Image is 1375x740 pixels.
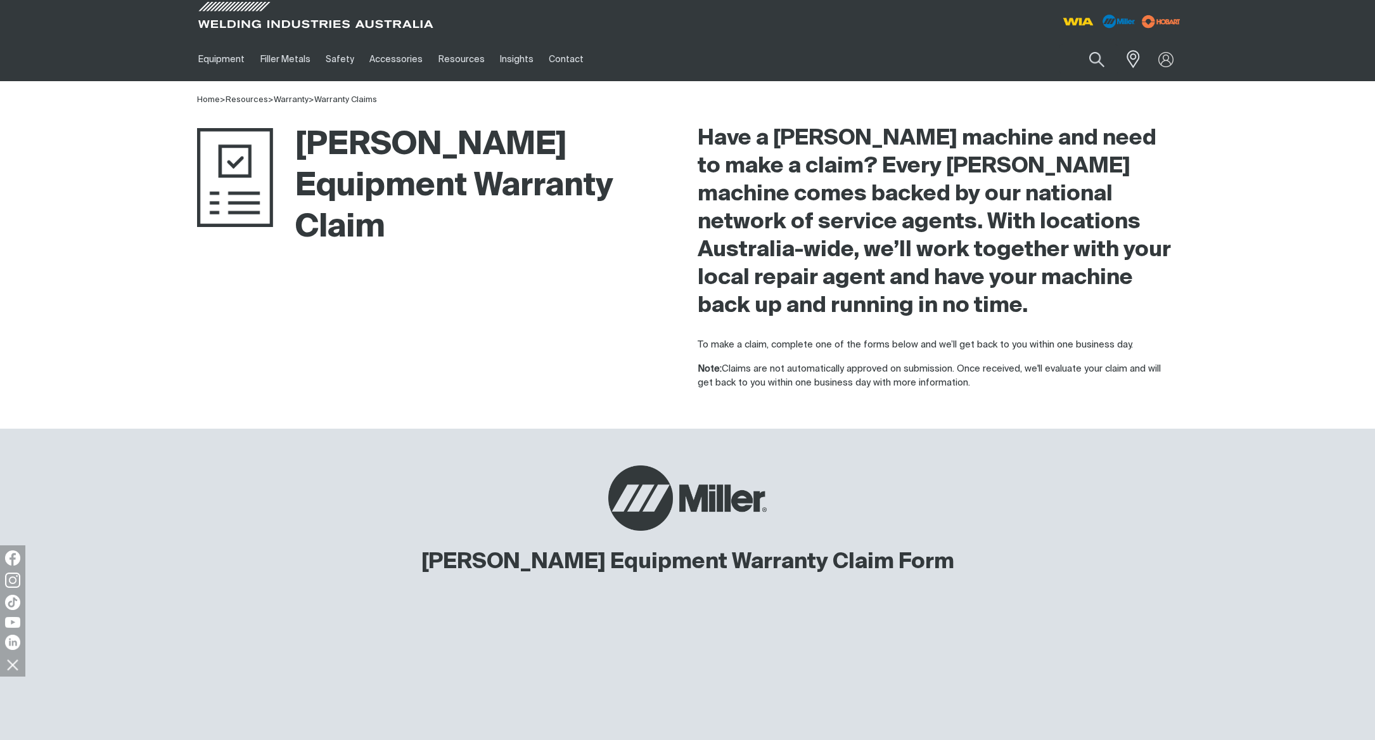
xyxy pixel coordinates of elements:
[197,125,677,249] h1: [PERSON_NAME] Equipment Warranty Claim
[541,37,591,81] a: Contact
[1059,44,1118,74] input: Product name or item number...
[309,96,314,104] span: >
[226,96,268,104] a: Resources
[220,96,226,104] span: >
[5,595,20,610] img: TikTok
[698,125,1178,391] div: Claims are not automatically approved on submission. Once received, we'll evaluate your claim and...
[1138,12,1184,31] img: miller
[1075,44,1118,74] button: Search products
[2,654,23,675] img: hide socials
[314,96,377,104] a: Warranty Claims
[5,617,20,628] img: YouTube
[318,37,362,81] a: Safety
[191,37,252,81] a: Equipment
[492,37,541,81] a: Insights
[191,37,936,81] nav: Main
[698,338,1178,353] p: To make a claim, complete one of the forms below and we’ll get back to you within one business day.
[431,37,492,81] a: Resources
[362,37,430,81] a: Accessories
[252,37,317,81] a: Filler Metals
[274,96,309,104] a: Warranty
[5,550,20,566] img: Facebook
[698,125,1178,320] h2: Have a [PERSON_NAME] machine and need to make a claim? Every [PERSON_NAME] machine comes backed b...
[421,549,954,576] h2: [PERSON_NAME] Equipment Warranty Claim Form
[197,96,220,104] a: Home
[5,573,20,588] img: Instagram
[226,96,274,104] span: >
[5,635,20,650] img: LinkedIn
[698,364,722,373] strong: Note:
